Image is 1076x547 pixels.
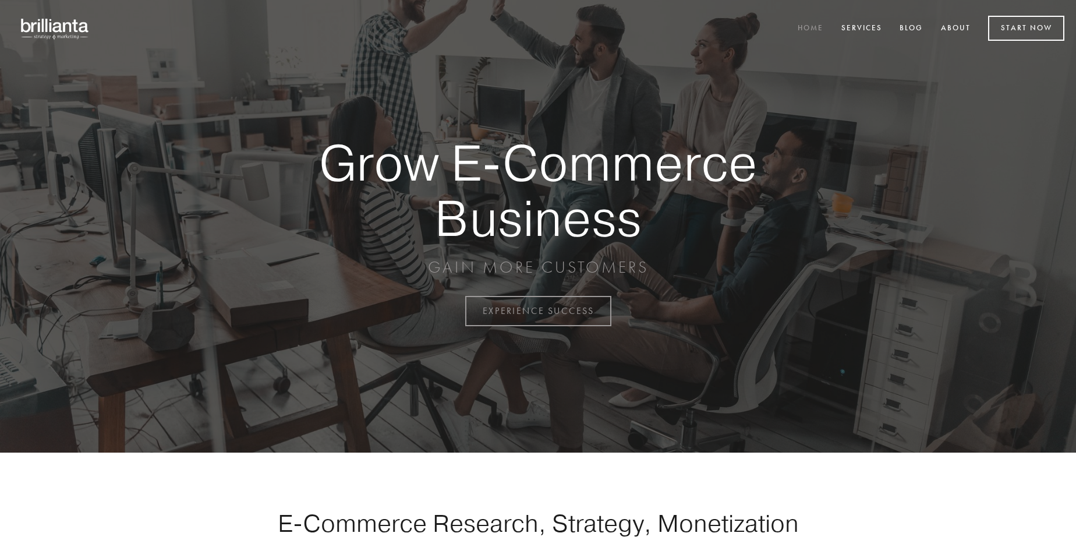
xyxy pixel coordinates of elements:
a: EXPERIENCE SUCCESS [465,296,611,326]
a: Services [834,19,890,38]
a: Blog [892,19,930,38]
p: GAIN MORE CUSTOMERS [278,257,798,278]
h1: E-Commerce Research, Strategy, Monetization [241,509,835,538]
a: Start Now [988,16,1064,41]
a: About [933,19,978,38]
img: brillianta - research, strategy, marketing [12,12,99,45]
strong: Grow E-Commerce Business [278,135,798,245]
a: Home [790,19,831,38]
